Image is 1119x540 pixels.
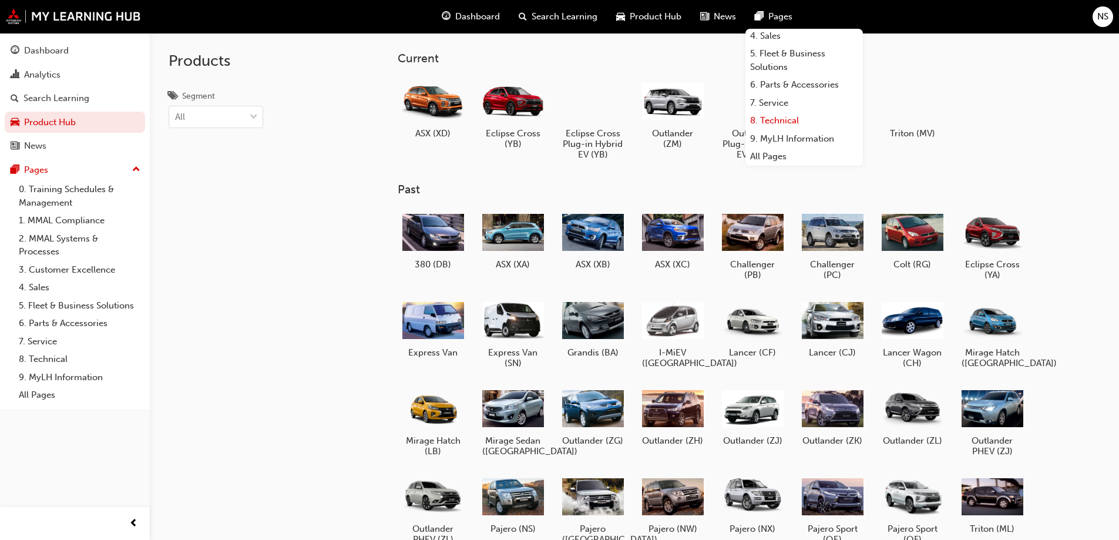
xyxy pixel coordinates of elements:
h5: Outlander (ZL) [882,435,943,446]
a: 8. Technical [14,350,145,368]
h5: ASX (XC) [642,259,704,270]
span: car-icon [11,118,19,128]
a: Outlander (ZJ) [717,383,788,451]
a: 8. Technical [745,112,863,130]
a: Outlander PHEV (ZJ) [957,383,1027,461]
h5: ASX (XA) [482,259,544,270]
a: Mirage Hatch (LB) [398,383,468,461]
span: car-icon [616,9,625,24]
a: Pajero (NS) [478,471,548,539]
a: 6. Parts & Accessories [745,76,863,94]
button: NS [1093,6,1113,27]
h5: Lancer (CJ) [802,347,863,358]
h5: ASX (XB) [562,259,624,270]
a: Outlander Plug-in Hybrid EV (ZM) [717,75,788,164]
span: guage-icon [442,9,451,24]
h5: Express Van (SN) [482,347,544,368]
a: Lancer (CJ) [797,294,868,363]
span: down-icon [250,110,258,125]
h5: ASX (XD) [402,128,464,139]
a: 7. Service [14,333,145,351]
a: 1. MMAL Compliance [14,212,145,230]
span: search-icon [11,93,19,104]
a: Mirage Hatch ([GEOGRAPHIC_DATA]) [957,294,1027,373]
a: 3. Customer Excellence [14,261,145,279]
div: Search Learning [23,92,89,105]
h5: Outlander (ZK) [802,435,863,446]
a: 5. Fleet & Business Solutions [745,45,863,76]
h3: Past [398,183,1065,196]
h5: Outlander (ZG) [562,435,624,446]
a: Triton (ML) [957,471,1027,539]
img: mmal [6,9,141,24]
a: Triton (MV) [877,75,947,143]
a: Challenger (PB) [717,206,788,285]
a: Pajero (NW) [637,471,708,539]
a: ASX (XB) [557,206,628,274]
a: News [5,135,145,157]
h5: Outlander (ZJ) [722,435,784,446]
span: pages-icon [11,165,19,176]
a: ASX (XD) [398,75,468,143]
a: car-iconProduct Hub [607,5,691,29]
a: 0. Training Schedules & Management [14,180,145,212]
a: Eclipse Cross (YA) [957,206,1027,285]
a: search-iconSearch Learning [509,5,607,29]
a: 9. MyLH Information [745,130,863,148]
span: Product Hub [630,10,681,24]
h5: Outlander PHEV (ZJ) [962,435,1023,457]
span: news-icon [11,141,19,152]
a: news-iconNews [691,5,745,29]
a: All Pages [14,386,145,404]
a: Eclipse Cross (YB) [478,75,548,153]
h5: I-MiEV ([GEOGRAPHIC_DATA]) [642,347,704,368]
a: ASX (XA) [478,206,548,274]
a: Pajero (NX) [717,471,788,539]
span: chart-icon [11,70,19,81]
a: Outlander (ZM) [637,75,708,153]
button: DashboardAnalyticsSearch LearningProduct HubNews [5,38,145,159]
h5: Grandis (BA) [562,347,624,358]
a: 380 (DB) [398,206,468,274]
a: guage-iconDashboard [432,5,509,29]
h5: Outlander Plug-in Hybrid EV (ZM) [722,128,784,160]
h5: 380 (DB) [402,259,464,270]
h5: Colt (RG) [882,259,943,270]
h3: Current [398,52,1065,65]
h5: Outlander (ZH) [642,435,704,446]
a: Express Van (SN) [478,294,548,373]
a: 4. Sales [745,27,863,45]
div: Analytics [24,68,61,82]
a: ASX (XC) [637,206,708,274]
a: 7. Service [745,94,863,112]
h5: Challenger (PC) [802,259,863,280]
h5: Pajero (NW) [642,524,704,534]
a: Outlander (ZK) [797,383,868,451]
h5: Lancer (CF) [722,347,784,358]
a: 9. MyLH Information [14,368,145,387]
button: Pages [5,159,145,181]
h5: Pajero (NX) [722,524,784,534]
a: 6. Parts & Accessories [14,314,145,333]
span: search-icon [519,9,527,24]
h5: Outlander (ZM) [642,128,704,149]
div: All [175,110,185,124]
a: Mirage Sedan ([GEOGRAPHIC_DATA]) [478,383,548,461]
div: Segment [182,90,215,102]
a: pages-iconPages [745,5,802,29]
div: Dashboard [24,44,69,58]
a: Challenger (PC) [797,206,868,285]
div: Pages [24,163,48,177]
a: Colt (RG) [877,206,947,274]
a: Analytics [5,64,145,86]
a: Lancer Wagon (CH) [877,294,947,373]
h5: Triton (MV) [882,128,943,139]
h5: Eclipse Cross (YB) [482,128,544,149]
span: prev-icon [129,516,138,531]
a: Outlander (ZL) [877,383,947,451]
h5: Lancer Wagon (CH) [882,347,943,368]
h5: Pajero (NS) [482,524,544,534]
span: up-icon [132,162,140,177]
a: Lancer (CF) [717,294,788,363]
h5: Eclipse Cross Plug-in Hybrid EV (YB) [562,128,624,160]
